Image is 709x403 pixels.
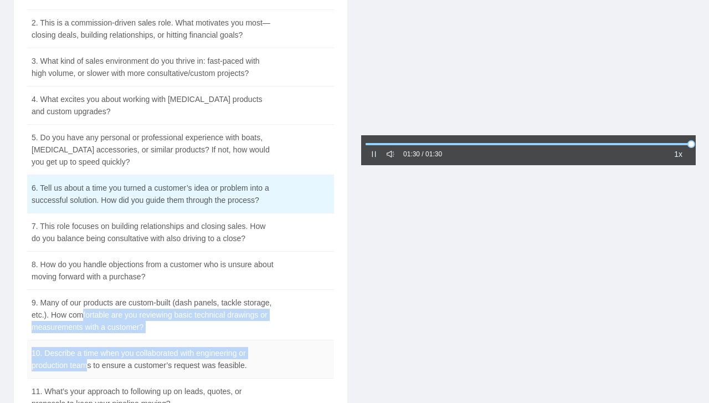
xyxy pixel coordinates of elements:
span: pause [370,150,378,158]
td: 3. What kind of sales environment do you thrive in: fast-paced with high volume, or slower with m... [27,48,279,86]
td: 8. How do you handle objections from a customer who is unsure about moving forward with a purchase? [27,252,279,290]
td: 4. What excites you about working with [MEDICAL_DATA] products and custom upgrades? [27,86,279,125]
td: 7. This role focuses on building relationships and closing sales. How do you balance being consul... [27,213,279,252]
td: 2. This is a commission-driven sales role. What motivates you most—closing deals, building relati... [27,10,279,48]
td: 6. Tell us about a time you turned a customer’s idea or problem into a successful solution. How d... [27,175,279,213]
div: 01:30 / 01:30 [403,149,442,160]
td: 10. Describe a time when you collaborated with engineering or production teams to ensure a custom... [27,340,279,379]
td: 5. Do you have any personal or professional experience with boats, [MEDICAL_DATA] accessories, or... [27,125,279,175]
span: 1x [674,148,682,160]
td: 9. Many of our products are custom-built (dash panels, tackle storage, etc.). How comfortable are... [27,290,279,340]
span: sound [387,150,394,158]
